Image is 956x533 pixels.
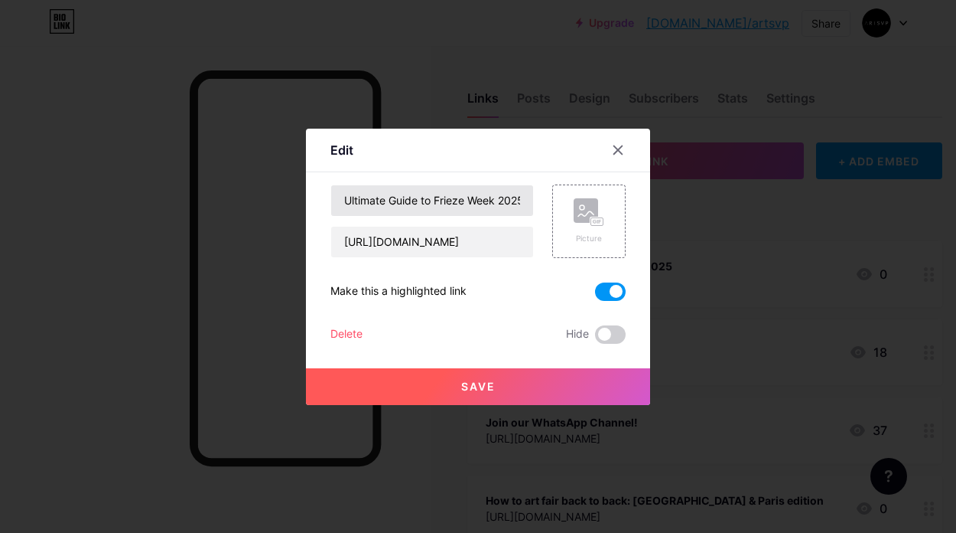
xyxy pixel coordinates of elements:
div: Delete [330,325,363,344]
div: Picture [574,233,604,244]
span: Hide [566,325,589,344]
div: Make this a highlighted link [330,283,467,301]
input: URL [331,227,533,257]
input: Title [331,185,533,216]
button: Save [306,368,650,405]
div: Edit [330,141,353,159]
span: Save [461,380,496,393]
